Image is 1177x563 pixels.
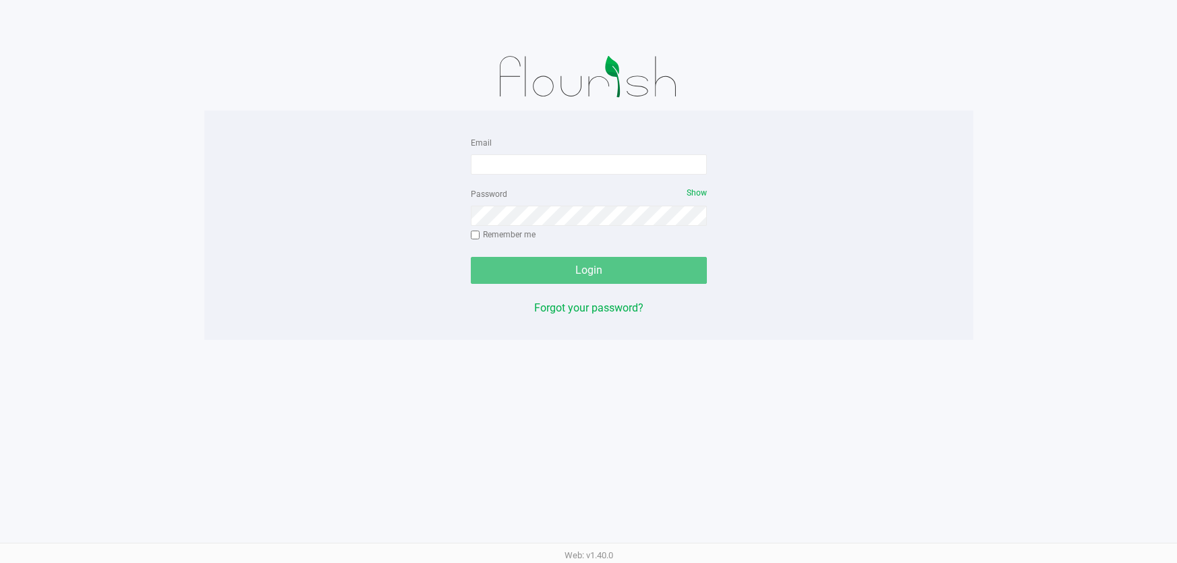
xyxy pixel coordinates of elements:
[534,300,643,316] button: Forgot your password?
[687,188,707,198] span: Show
[471,229,536,241] label: Remember me
[565,550,613,560] span: Web: v1.40.0
[471,137,492,149] label: Email
[471,188,507,200] label: Password
[471,231,480,240] input: Remember me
